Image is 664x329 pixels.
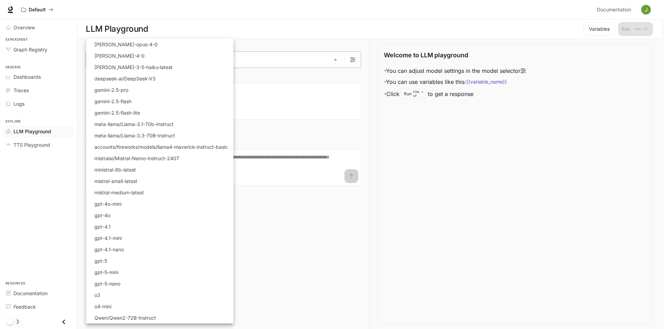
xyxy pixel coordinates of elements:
[94,86,128,94] p: gemini-2.5-pro
[94,177,137,185] p: mistral-small-latest
[94,257,107,264] p: gpt-5
[94,132,175,139] p: meta-llama/Llama-3.3-70B-Instruct
[94,280,120,287] p: gpt-5-nano
[94,303,111,310] p: o4-mini
[94,41,158,48] p: [PERSON_NAME]-opus-4-0
[94,155,179,162] p: mistralai/Mistral-Nemo-Instruct-2407
[94,246,124,253] p: gpt-4.1-nano
[94,314,156,321] p: Qwen/Qwen2-72B-Instruct
[94,200,121,207] p: gpt-4o-mini
[94,269,118,276] p: gpt-5-mini
[94,166,136,173] p: ministral-8b-latest
[94,234,122,242] p: gpt-4.1-mini
[94,223,111,230] p: gpt-4.1
[94,212,110,219] p: gpt-4o
[94,120,174,128] p: meta-llama/Llama-3.1-70b-Instruct
[94,189,144,196] p: mistral-medium-latest
[94,64,173,71] p: [PERSON_NAME]-3-5-haiku-latest
[94,52,145,59] p: [PERSON_NAME]-4-0
[94,75,156,82] p: deepseek-ai/DeepSeek-V3
[94,98,131,105] p: gemini-2.5-flash
[94,143,228,151] p: accounts/fireworks/models/llama4-maverick-instruct-basic
[94,109,140,116] p: gemini-2.5-flash-lite
[94,291,100,299] p: o3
